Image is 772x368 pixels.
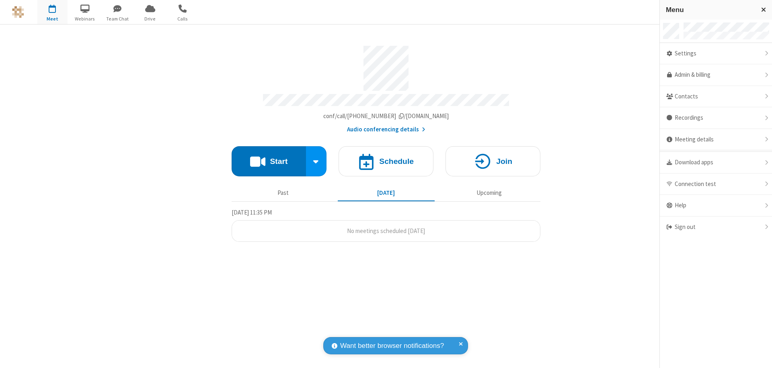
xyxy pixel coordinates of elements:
span: No meetings scheduled [DATE] [347,227,425,235]
div: Help [660,195,772,217]
h4: Start [270,157,287,165]
div: Settings [660,43,772,65]
button: Past [235,185,332,200]
button: Join [446,146,540,176]
a: Admin & billing [660,64,772,86]
span: Copy my meeting room link [323,112,449,120]
div: Connection test [660,174,772,195]
img: QA Selenium DO NOT DELETE OR CHANGE [12,6,24,18]
section: Account details [232,40,540,134]
div: Download apps [660,152,772,174]
button: Upcoming [441,185,538,200]
div: Start conference options [306,146,327,176]
button: [DATE] [338,185,435,200]
span: Want better browser notifications? [340,341,444,351]
button: Copy my meeting room linkCopy my meeting room link [323,112,449,121]
div: Contacts [660,86,772,108]
button: Start [232,146,306,176]
h3: Menu [666,6,754,14]
button: Schedule [339,146,433,176]
span: Team Chat [103,15,133,22]
span: Webinars [70,15,100,22]
section: Today's Meetings [232,208,540,242]
div: Recordings [660,107,772,129]
div: Sign out [660,217,772,238]
h4: Schedule [379,157,414,165]
span: [DATE] 11:35 PM [232,209,272,216]
div: Meeting details [660,129,772,151]
span: Meet [37,15,68,22]
span: Calls [168,15,198,22]
span: Drive [135,15,165,22]
h4: Join [496,157,512,165]
button: Audio conferencing details [347,125,425,134]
